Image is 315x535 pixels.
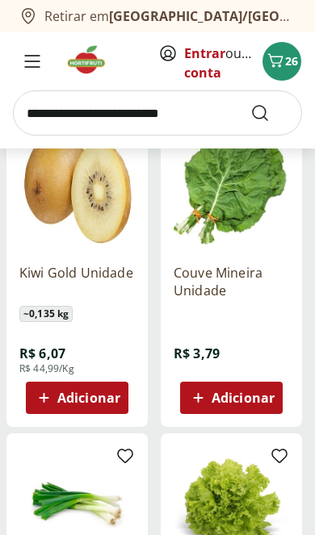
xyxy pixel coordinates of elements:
[174,264,289,299] a: Couve Mineira Unidade
[57,391,120,404] span: Adicionar
[174,345,220,362] span: R$ 3,79
[13,42,52,81] button: Menu
[19,345,65,362] span: R$ 6,07
[180,382,283,414] button: Adicionar
[65,44,119,76] img: Hortifruti
[250,103,289,123] button: Submit Search
[44,9,296,23] span: Retirar em
[19,129,135,245] img: Kiwi Gold Unidade
[262,42,301,81] button: Carrinho
[174,129,289,245] img: Couve Mineira Unidade
[184,44,256,82] span: ou
[19,362,74,375] span: R$ 44,99/Kg
[19,306,73,322] span: ~ 0,135 kg
[285,53,298,69] span: 26
[184,44,225,62] a: Entrar
[19,264,135,299] a: Kiwi Gold Unidade
[26,382,128,414] button: Adicionar
[13,90,302,136] input: search
[212,391,275,404] span: Adicionar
